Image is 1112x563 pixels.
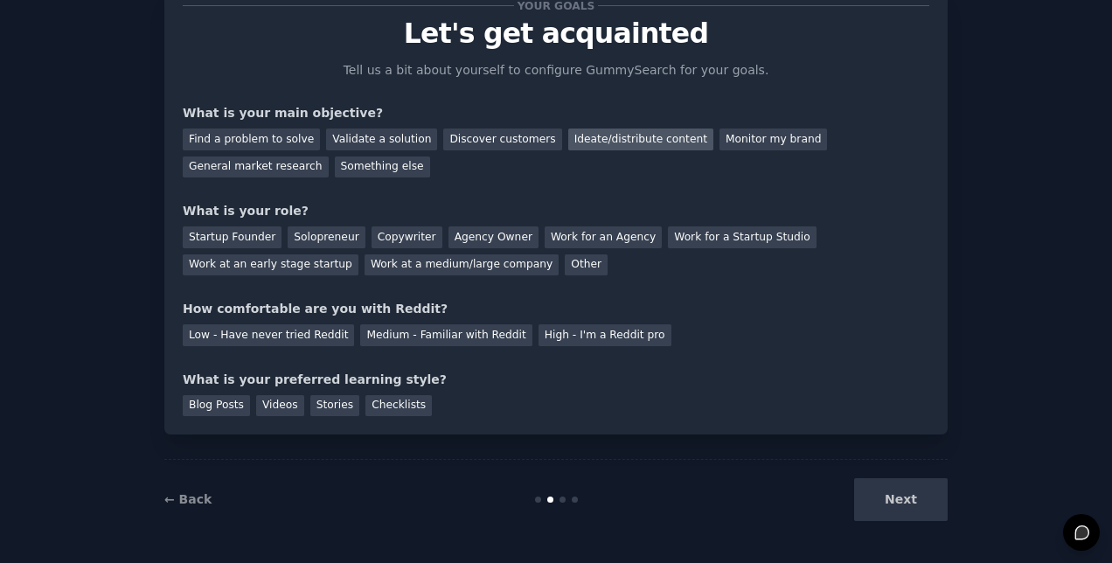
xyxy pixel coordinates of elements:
[360,324,532,346] div: Medium - Familiar with Reddit
[183,371,929,389] div: What is your preferred learning style?
[545,226,662,248] div: Work for an Agency
[183,18,929,49] p: Let's get acquainted
[183,104,929,122] div: What is your main objective?
[183,202,929,220] div: What is your role?
[183,300,929,318] div: How comfortable are you with Reddit?
[372,226,442,248] div: Copywriter
[565,254,608,276] div: Other
[183,156,329,178] div: General market research
[326,129,437,150] div: Validate a solution
[365,395,432,417] div: Checklists
[183,324,354,346] div: Low - Have never tried Reddit
[539,324,671,346] div: High - I'm a Reddit pro
[443,129,561,150] div: Discover customers
[335,156,430,178] div: Something else
[568,129,713,150] div: Ideate/distribute content
[668,226,816,248] div: Work for a Startup Studio
[183,395,250,417] div: Blog Posts
[183,129,320,150] div: Find a problem to solve
[719,129,827,150] div: Monitor my brand
[336,61,776,80] p: Tell us a bit about yourself to configure GummySearch for your goals.
[365,254,559,276] div: Work at a medium/large company
[164,492,212,506] a: ← Back
[183,226,281,248] div: Startup Founder
[310,395,359,417] div: Stories
[448,226,539,248] div: Agency Owner
[183,254,358,276] div: Work at an early stage startup
[288,226,365,248] div: Solopreneur
[256,395,304,417] div: Videos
